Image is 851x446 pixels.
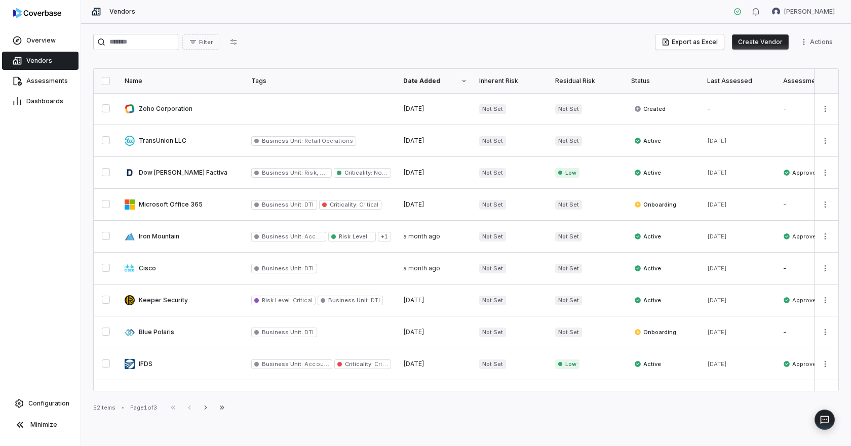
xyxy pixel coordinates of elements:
[555,168,579,178] span: Low
[2,52,79,70] a: Vendors
[403,264,440,272] span: a month ago
[817,133,833,148] button: More actions
[707,201,727,208] span: [DATE]
[303,265,314,272] span: DTI
[403,200,424,208] span: [DATE]
[303,169,383,176] span: Risk, Security & Compliance
[817,165,833,180] button: More actions
[373,360,394,368] span: Critical
[291,297,312,304] span: Critical
[369,297,380,304] span: DTI
[403,360,424,368] span: [DATE]
[555,104,582,114] span: Not Set
[303,137,353,144] span: Retail Operations
[555,328,582,337] span: Not Set
[403,105,424,112] span: [DATE]
[378,232,391,241] span: + 1
[303,329,314,336] span: DTI
[555,136,582,146] span: Not Set
[262,265,303,272] span: Business Unit :
[93,404,115,412] div: 52 items
[634,232,661,240] span: Active
[2,31,79,50] a: Overview
[262,297,291,304] span: Risk Level :
[784,8,835,16] span: [PERSON_NAME]
[817,261,833,276] button: More actions
[358,201,378,208] span: Critical
[817,325,833,340] button: More actions
[30,421,57,429] span: Minimize
[344,169,372,176] span: Criticality :
[634,200,676,209] span: Onboarding
[479,296,506,305] span: Not Set
[817,229,833,244] button: More actions
[328,297,369,304] span: Business Unit :
[817,293,833,308] button: More actions
[122,404,124,411] div: •
[732,34,789,50] button: Create Vendor
[634,328,676,336] span: Onboarding
[262,360,303,368] span: Business Unit :
[634,137,661,145] span: Active
[707,169,727,176] span: [DATE]
[303,360,337,368] span: Accounting
[479,264,506,273] span: Not Set
[479,328,506,337] span: Not Set
[262,201,303,208] span: Business Unit :
[707,265,727,272] span: [DATE]
[262,137,303,144] span: Business Unit :
[109,8,135,16] span: Vendors
[707,77,771,85] div: Last Assessed
[634,105,666,113] span: Created
[403,169,424,176] span: [DATE]
[479,359,506,369] span: Not Set
[4,394,76,413] a: Configuration
[26,57,52,65] span: Vendors
[817,388,833,403] button: More actions
[631,77,695,85] div: Status
[634,264,661,272] span: Active
[701,93,777,125] td: -
[817,101,833,116] button: More actions
[479,168,506,178] span: Not Set
[4,415,76,435] button: Minimize
[13,8,61,18] img: logo-D7KZi-bG.svg
[817,197,833,212] button: More actions
[26,36,56,45] span: Overview
[707,329,727,336] span: [DATE]
[199,38,213,46] span: Filter
[251,77,391,85] div: Tags
[303,201,314,208] span: DTI
[707,360,727,368] span: [DATE]
[262,233,303,240] span: Business Unit :
[330,201,358,208] span: Criticality :
[555,296,582,305] span: Not Set
[262,329,303,336] span: Business Unit :
[262,169,303,176] span: Business Unit :
[479,136,506,146] span: Not Set
[130,404,157,412] div: Page 1 of 3
[182,34,219,50] button: Filter
[555,232,582,241] span: Not Set
[634,169,661,177] span: Active
[125,77,239,85] div: Name
[707,297,727,304] span: [DATE]
[555,77,619,85] div: Residual Risk
[772,8,780,16] img: Esther Barreto avatar
[479,77,543,85] div: Inherent Risk
[345,360,373,368] span: Criticality :
[797,34,839,50] button: More actions
[26,97,63,105] span: Dashboards
[479,104,506,114] span: Not Set
[403,77,467,85] div: Date Added
[479,200,506,210] span: Not Set
[339,233,372,240] span: Risk Level :
[783,77,847,85] div: Assessment Outcome
[707,137,727,144] span: [DATE]
[707,233,727,240] span: [DATE]
[2,92,79,110] a: Dashboards
[634,360,661,368] span: Active
[28,399,69,408] span: Configuration
[634,296,661,304] span: Active
[655,34,724,50] button: Export as Excel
